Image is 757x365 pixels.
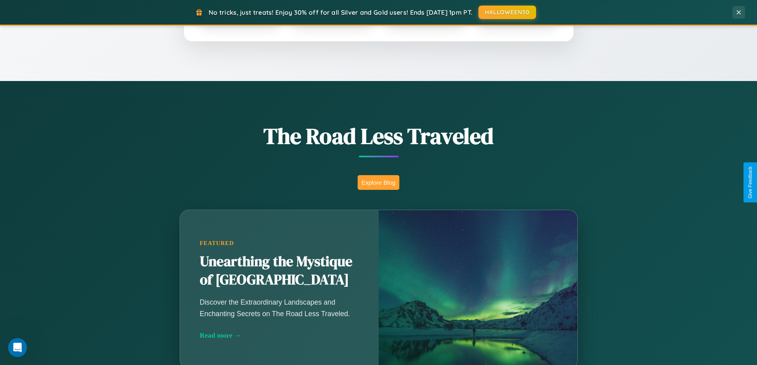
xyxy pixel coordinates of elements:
span: No tricks, just treats! Enjoy 30% off for all Silver and Gold users! Ends [DATE] 1pm PT. [209,8,472,16]
iframe: Intercom live chat [8,338,27,357]
div: Read more → [200,331,359,340]
div: Featured [200,240,359,247]
button: HALLOWEEN30 [478,6,536,19]
h1: The Road Less Traveled [140,121,617,151]
button: Explore Blog [358,175,399,190]
h2: Unearthing the Mystique of [GEOGRAPHIC_DATA] [200,253,359,289]
div: Give Feedback [747,166,753,199]
p: Discover the Extraordinary Landscapes and Enchanting Secrets on The Road Less Traveled. [200,297,359,319]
